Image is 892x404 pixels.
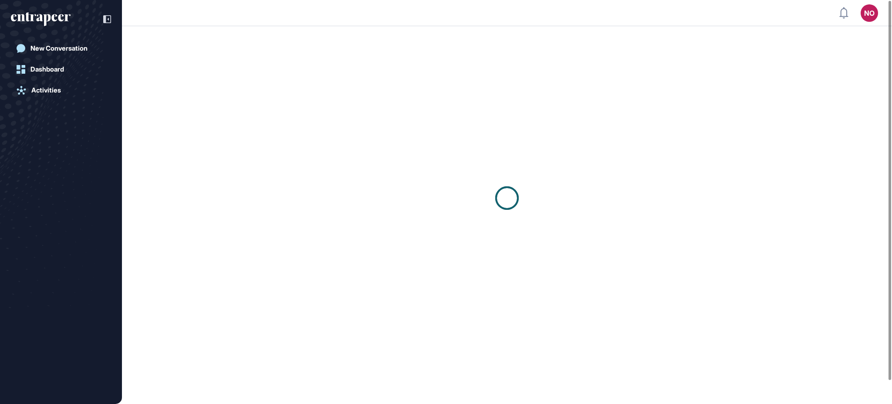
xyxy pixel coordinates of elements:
[11,82,111,99] a: Activities
[30,65,64,73] div: Dashboard
[31,86,61,94] div: Activities
[30,45,88,52] div: New Conversation
[11,12,71,26] div: entrapeer-logo
[11,61,111,78] a: Dashboard
[11,40,111,57] a: New Conversation
[861,4,878,22] button: NO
